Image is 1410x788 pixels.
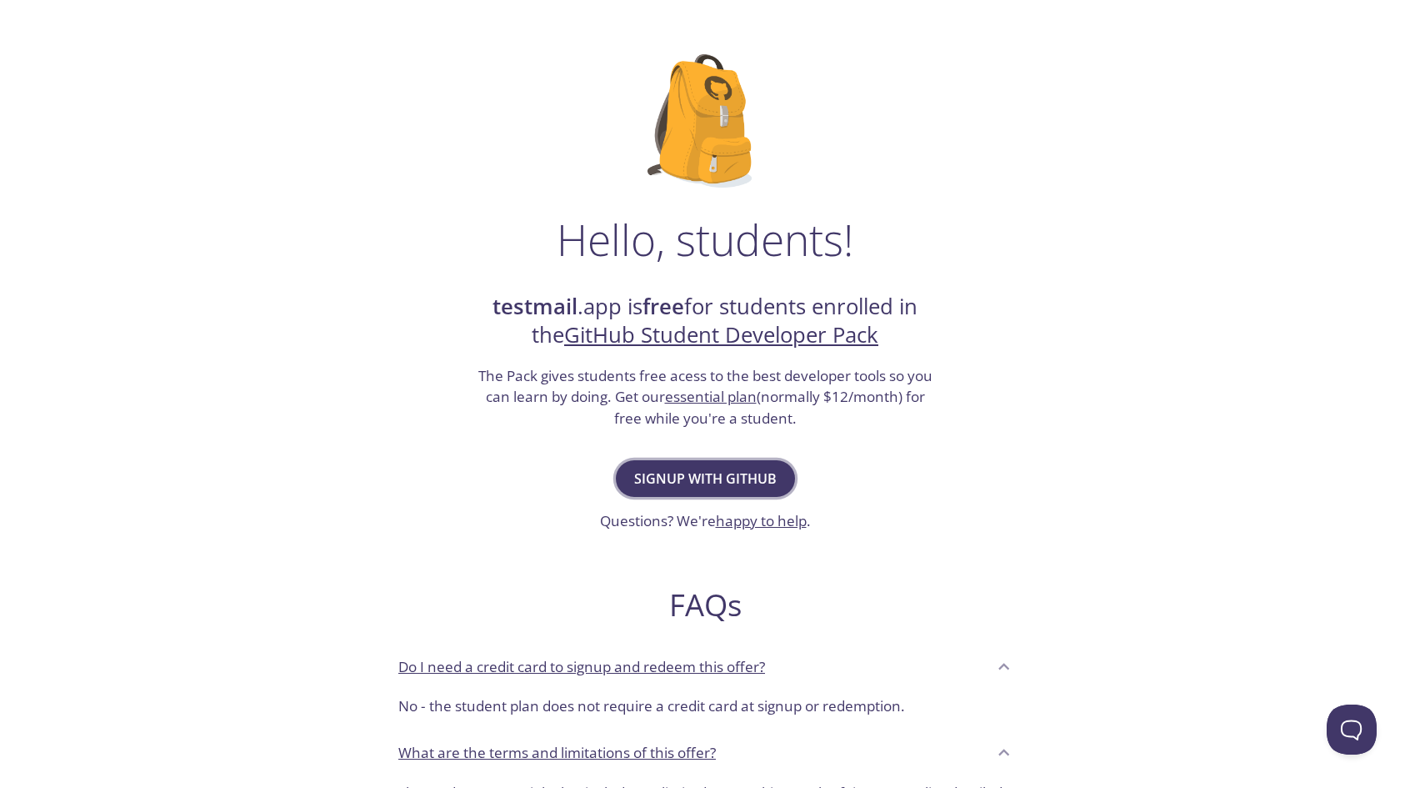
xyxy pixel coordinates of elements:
a: happy to help [716,511,807,530]
p: What are the terms and limitations of this offer? [398,742,716,764]
p: Do I need a credit card to signup and redeem this offer? [398,656,765,678]
iframe: Help Scout Beacon - Open [1327,705,1377,755]
a: GitHub Student Developer Pack [564,320,878,349]
div: Do I need a credit card to signup and redeem this offer? [385,644,1025,689]
span: Signup with GitHub [634,467,777,490]
strong: free [642,292,684,321]
div: Do I need a credit card to signup and redeem this offer? [385,689,1025,730]
h2: FAQs [385,586,1025,624]
h3: The Pack gives students free acess to the best developer tools so you can learn by doing. Get our... [476,365,934,429]
h2: .app is for students enrolled in the [476,293,934,350]
a: essential plan [665,387,757,406]
h1: Hello, students! [557,214,853,264]
h3: Questions? We're . [600,510,811,532]
button: Signup with GitHub [616,460,795,497]
p: No - the student plan does not require a credit card at signup or redemption. [398,695,1012,717]
img: github-student-backpack.png [647,54,763,188]
strong: testmail [492,292,577,321]
div: What are the terms and limitations of this offer? [385,730,1025,775]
